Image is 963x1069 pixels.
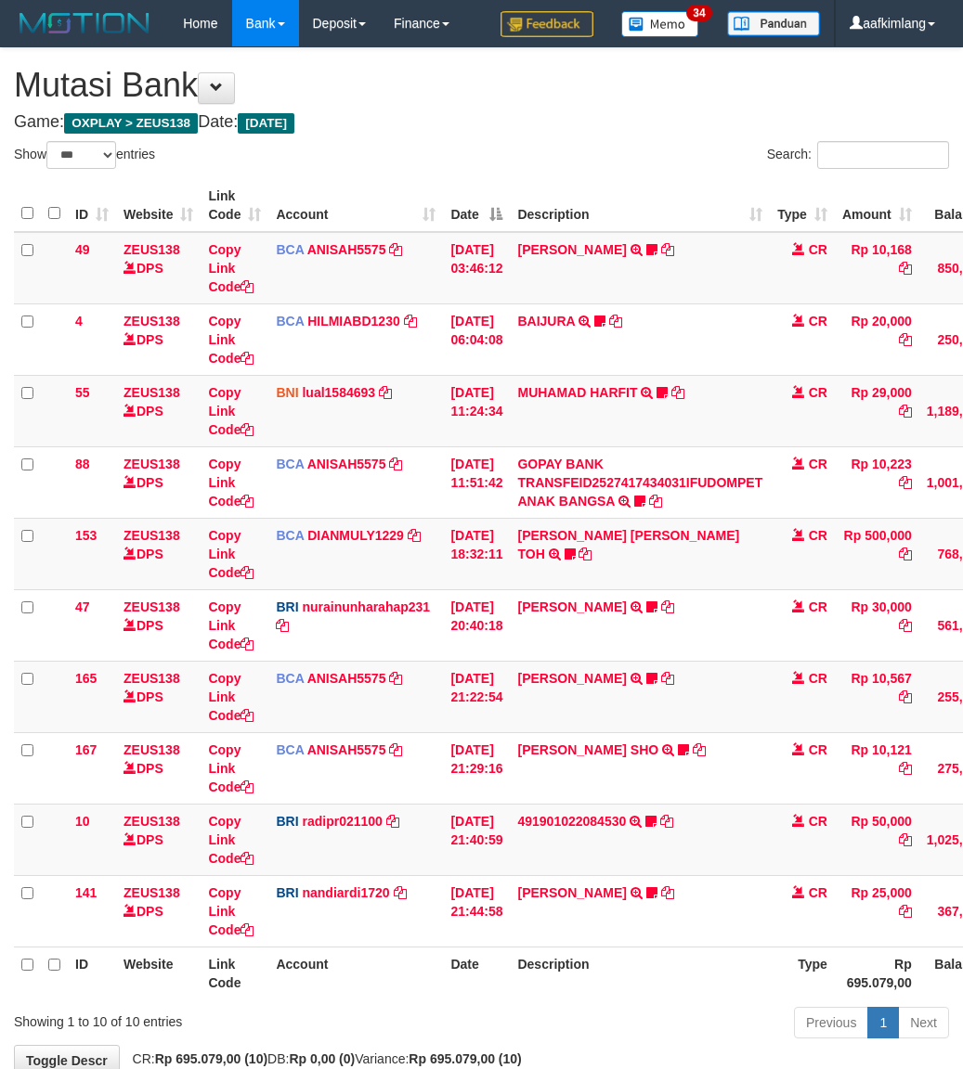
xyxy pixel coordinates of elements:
[75,242,90,257] span: 49
[307,671,386,686] a: ANISAH5575
[794,1007,868,1038] a: Previous
[208,885,254,937] a: Copy Link Code
[307,528,404,543] a: DIANMULY1229
[116,804,201,875] td: DPS
[409,1051,521,1066] strong: Rp 695.079,00 (10)
[899,618,912,633] a: Copy Rp 30,000 to clipboard
[14,113,949,132] h4: Game: Date:
[116,732,201,804] td: DPS
[208,599,254,651] a: Copy Link Code
[155,1051,267,1066] strong: Rp 695.079,00 (10)
[394,885,407,900] a: Copy nandiardi1720 to clipboard
[208,814,254,866] a: Copy Link Code
[835,589,919,661] td: Rp 30,000
[208,671,254,723] a: Copy Link Code
[379,385,392,400] a: Copy lual1584693 to clipboard
[124,742,180,757] a: ZEUS138
[276,457,304,471] span: BCA
[835,804,919,875] td: Rp 50,000
[14,9,155,37] img: MOTION_logo.png
[124,314,180,328] a: ZEUS138
[75,528,97,543] span: 153
[289,1051,355,1066] strong: Rp 0,00 (0)
[124,457,180,471] a: ZEUS138
[68,179,116,232] th: ID: activate to sort column ascending
[809,242,827,257] span: CR
[898,1007,949,1038] a: Next
[621,11,699,37] img: Button%20Memo.svg
[609,314,622,328] a: Copy BAIJURA to clipboard
[302,814,382,829] a: radipr021100
[517,671,626,686] a: [PERSON_NAME]
[809,742,827,757] span: CR
[124,385,180,400] a: ZEUS138
[208,528,254,580] a: Copy Link Code
[116,303,201,375] td: DPS
[835,518,919,589] td: Rp 500,000
[124,599,180,614] a: ZEUS138
[389,457,402,471] a: Copy ANISAH5575 to clipboard
[116,661,201,732] td: DPS
[501,11,593,37] img: Feedback.jpg
[208,742,254,794] a: Copy Link Code
[443,732,510,804] td: [DATE] 21:29:16
[809,885,827,900] span: CR
[116,446,201,518] td: DPS
[835,179,919,232] th: Amount: activate to sort column ascending
[302,599,430,614] a: nurainunharahap231
[835,232,919,304] td: Rp 10,168
[75,814,90,829] span: 10
[389,742,402,757] a: Copy ANISAH5575 to clipboard
[276,885,298,900] span: BRI
[809,599,827,614] span: CR
[899,904,912,919] a: Copy Rp 25,000 to clipboard
[770,179,835,232] th: Type: activate to sort column ascending
[443,589,510,661] td: [DATE] 20:40:18
[835,732,919,804] td: Rp 10,121
[517,885,626,900] a: [PERSON_NAME]
[661,671,674,686] a: Copy TIFFANY MEIK to clipboard
[899,761,912,776] a: Copy Rp 10,121 to clipboard
[867,1007,899,1038] a: 1
[661,242,674,257] a: Copy INA PAUJANAH to clipboard
[899,332,912,347] a: Copy Rp 20,000 to clipboard
[660,814,673,829] a: Copy 491901022084530 to clipboard
[835,661,919,732] td: Rp 10,567
[302,885,389,900] a: nandiardi1720
[116,947,201,999] th: Website
[693,742,706,757] a: Copy MUHAMMAD HIQNI SHO to clipboard
[767,141,949,169] label: Search:
[14,67,949,104] h1: Mutasi Bank
[238,113,294,134] span: [DATE]
[124,528,180,543] a: ZEUS138
[899,832,912,847] a: Copy Rp 50,000 to clipboard
[517,528,739,561] a: [PERSON_NAME] [PERSON_NAME] TOH
[770,947,835,999] th: Type
[517,242,626,257] a: [PERSON_NAME]
[75,885,97,900] span: 141
[124,671,180,686] a: ZEUS138
[899,689,912,704] a: Copy Rp 10,567 to clipboard
[671,385,684,400] a: Copy MUHAMAD HARFIT to clipboard
[443,804,510,875] td: [DATE] 21:40:59
[276,242,304,257] span: BCA
[727,11,820,36] img: panduan.png
[307,457,386,471] a: ANISAH5575
[809,528,827,543] span: CR
[817,141,949,169] input: Search:
[809,385,827,400] span: CR
[809,671,827,686] span: CR
[899,475,912,490] a: Copy Rp 10,223 to clipboard
[899,547,912,561] a: Copy Rp 500,000 to clipboard
[208,385,254,437] a: Copy Link Code
[124,1051,522,1066] span: CR: DB: Variance:
[14,1005,387,1031] div: Showing 1 to 10 of 10 entries
[443,661,510,732] td: [DATE] 21:22:54
[517,599,626,614] a: [PERSON_NAME]
[116,179,201,232] th: Website: activate to sort column ascending
[835,446,919,518] td: Rp 10,223
[276,314,304,328] span: BCA
[835,303,919,375] td: Rp 20,000
[276,742,304,757] span: BCA
[14,141,155,169] label: Show entries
